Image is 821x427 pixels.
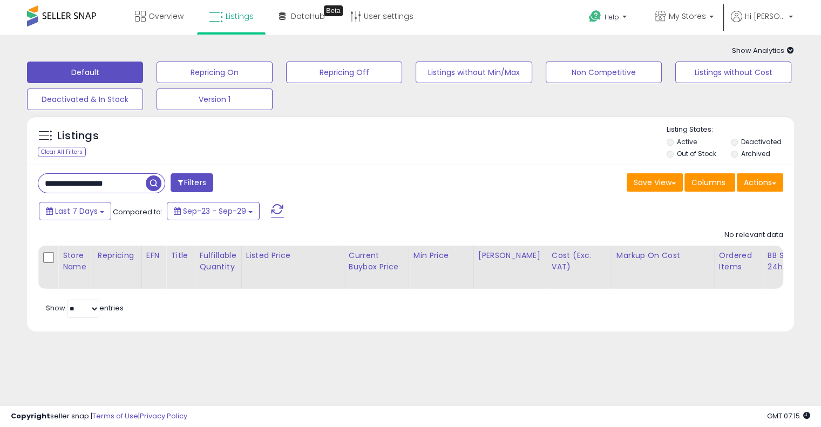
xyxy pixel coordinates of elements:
[291,11,325,22] span: DataHub
[55,206,98,216] span: Last 7 Days
[737,173,783,192] button: Actions
[171,250,190,261] div: Title
[171,173,213,192] button: Filters
[719,250,758,273] div: Ordered Items
[148,11,184,22] span: Overview
[669,11,706,22] span: My Stores
[27,89,143,110] button: Deactivated & In Stock
[98,250,137,261] div: Repricing
[92,411,138,421] a: Terms of Use
[27,62,143,83] button: Default
[684,173,735,192] button: Columns
[732,45,794,56] span: Show Analytics
[745,11,785,22] span: Hi [PERSON_NAME]
[349,250,404,273] div: Current Buybox Price
[416,62,532,83] button: Listings without Min/Max
[38,147,86,157] div: Clear All Filters
[63,250,89,273] div: Store Name
[580,2,637,35] a: Help
[677,137,697,146] label: Active
[113,207,162,217] span: Compared to:
[691,177,725,188] span: Columns
[199,250,236,273] div: Fulfillable Quantity
[413,250,469,261] div: Min Price
[552,250,607,273] div: Cost (Exc. VAT)
[146,250,161,261] div: EFN
[768,250,807,273] div: BB Share 24h.
[741,149,770,158] label: Archived
[616,250,710,261] div: Markup on Cost
[767,411,810,421] span: 2025-10-7 07:15 GMT
[675,62,791,83] button: Listings without Cost
[140,411,187,421] a: Privacy Policy
[11,411,50,421] strong: Copyright
[478,250,542,261] div: [PERSON_NAME]
[605,12,619,22] span: Help
[57,128,99,144] h5: Listings
[667,125,794,135] p: Listing States:
[546,62,662,83] button: Non Competitive
[226,11,254,22] span: Listings
[612,246,714,289] th: The percentage added to the cost of goods (COGS) that forms the calculator for Min & Max prices.
[724,230,783,240] div: No relevant data
[627,173,683,192] button: Save View
[588,10,602,23] i: Get Help
[157,89,273,110] button: Version 1
[183,206,246,216] span: Sep-23 - Sep-29
[677,149,716,158] label: Out of Stock
[11,411,187,422] div: seller snap | |
[741,137,781,146] label: Deactivated
[39,202,111,220] button: Last 7 Days
[324,5,343,16] div: Tooltip anchor
[246,250,340,261] div: Listed Price
[46,303,124,313] span: Show: entries
[286,62,402,83] button: Repricing Off
[157,62,273,83] button: Repricing On
[731,11,793,35] a: Hi [PERSON_NAME]
[167,202,260,220] button: Sep-23 - Sep-29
